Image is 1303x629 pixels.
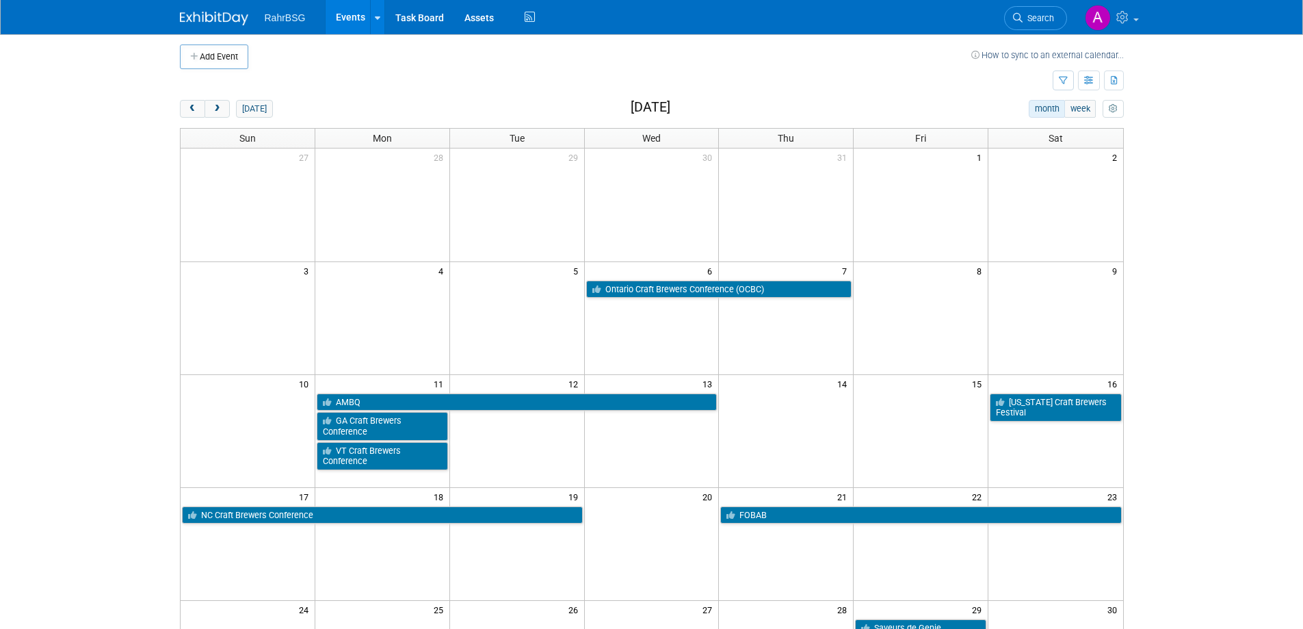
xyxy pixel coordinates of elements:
span: 6 [706,262,718,279]
span: 29 [567,149,584,166]
button: [DATE] [236,100,272,118]
a: NC Craft Brewers Conference [182,506,583,524]
span: 7 [841,262,853,279]
span: 16 [1106,375,1123,392]
img: Anna-Lisa Brewer [1085,5,1111,31]
a: Search [1004,6,1067,30]
a: How to sync to an external calendar... [971,50,1124,60]
img: ExhibitDay [180,12,248,25]
span: 27 [701,601,718,618]
a: AMBQ [317,394,718,411]
span: 17 [298,488,315,505]
a: Ontario Craft Brewers Conference (OCBC) [586,281,852,298]
span: 22 [971,488,988,505]
span: 8 [975,262,988,279]
a: VT Craft Brewers Conference [317,442,448,470]
span: 19 [567,488,584,505]
span: 5 [572,262,584,279]
span: 1 [975,149,988,166]
span: 14 [836,375,853,392]
span: 29 [971,601,988,618]
span: Mon [373,133,392,144]
span: 9 [1111,262,1123,279]
span: Wed [642,133,661,144]
a: GA Craft Brewers Conference [317,412,448,440]
span: 18 [432,488,449,505]
span: 31 [836,149,853,166]
span: 4 [437,262,449,279]
span: 13 [701,375,718,392]
button: myCustomButton [1103,100,1123,118]
span: 15 [971,375,988,392]
span: 27 [298,149,315,166]
span: 11 [432,375,449,392]
span: RahrBSG [265,12,306,23]
span: 20 [701,488,718,505]
a: FOBAB [720,506,1121,524]
span: Thu [778,133,794,144]
i: Personalize Calendar [1109,105,1118,114]
button: Add Event [180,44,248,69]
span: Fri [915,133,926,144]
span: 30 [1106,601,1123,618]
span: 26 [567,601,584,618]
button: next [205,100,230,118]
span: 12 [567,375,584,392]
span: 25 [432,601,449,618]
span: 3 [302,262,315,279]
button: prev [180,100,205,118]
button: week [1064,100,1096,118]
span: 21 [836,488,853,505]
span: Tue [510,133,525,144]
button: month [1029,100,1065,118]
span: 30 [701,149,718,166]
h2: [DATE] [631,100,670,115]
span: Sat [1049,133,1063,144]
span: Sun [239,133,256,144]
a: [US_STATE] Craft Brewers Festival [990,394,1121,422]
span: 28 [432,149,449,166]
span: Search [1023,13,1054,23]
span: 23 [1106,488,1123,505]
span: 24 [298,601,315,618]
span: 2 [1111,149,1123,166]
span: 28 [836,601,853,618]
span: 10 [298,375,315,392]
